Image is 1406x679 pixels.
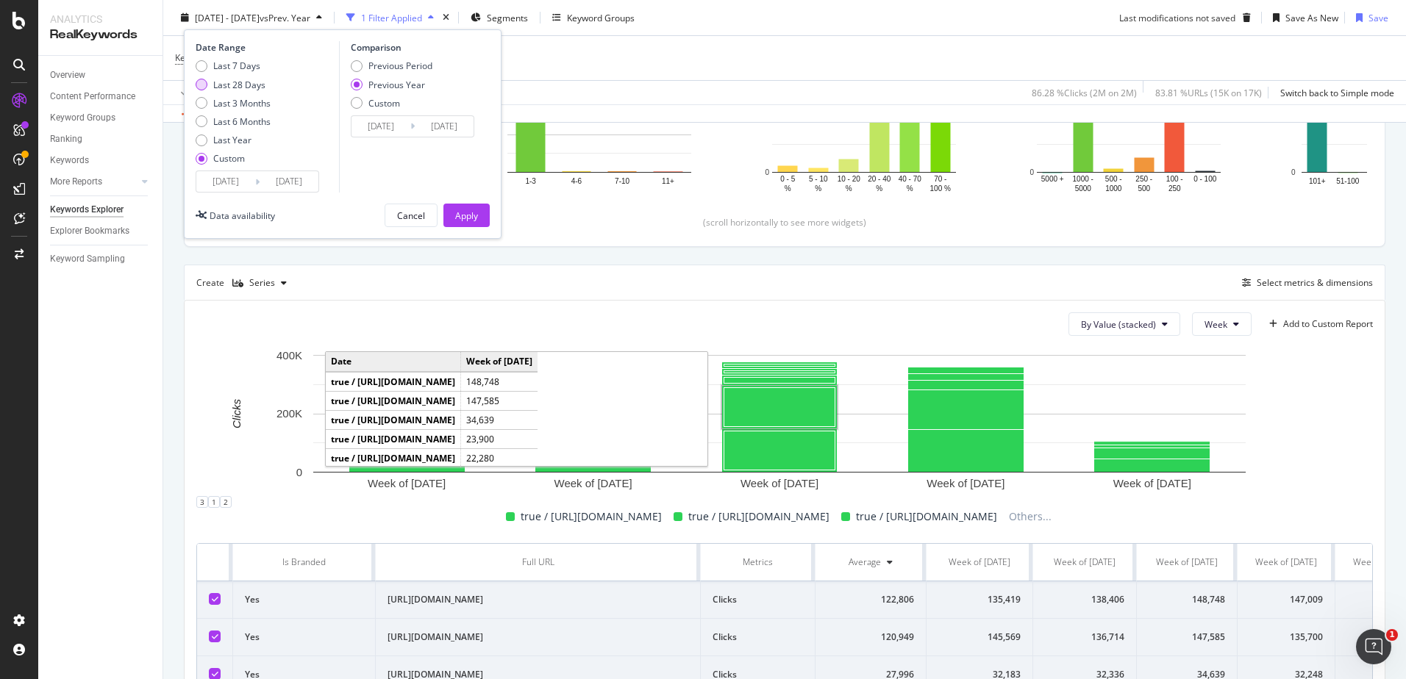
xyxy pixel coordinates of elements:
div: More Reports [50,174,102,190]
div: 135,419 [938,593,1021,606]
text: 200K [276,408,302,420]
text: Week of [DATE] [554,478,632,490]
div: 2 [220,496,232,508]
text: 5000 [1075,184,1092,192]
button: Keyword Groups [546,6,640,29]
div: 145,569 [938,630,1021,644]
text: % [815,184,821,192]
input: Start Date [196,171,255,192]
button: Week [1192,312,1252,336]
text: 0 - 5 [780,174,795,182]
text: Week of [DATE] [927,478,1004,490]
span: [DATE] - [DATE] [195,11,260,24]
div: RealKeywords [50,26,151,43]
div: Last modifications not saved [1119,11,1235,24]
div: Series [249,279,275,287]
text: 1000 [1105,184,1122,192]
div: Keyword Sampling [50,251,125,267]
text: 0 [1291,168,1296,176]
text: 40 - 70 [899,174,922,182]
text: % [876,184,882,192]
div: 122,806 [827,593,914,606]
text: 0 [765,168,769,176]
text: 250 [1168,184,1181,192]
a: Keywords [50,153,152,168]
text: 7-10 [615,176,629,184]
div: A chart. [1014,51,1243,194]
div: Keyword Groups [50,110,115,126]
div: Average [849,556,881,569]
div: (scroll horizontally to see more widgets) [202,216,1367,229]
div: Week of [DATE] [949,556,1010,569]
text: 250 - [1135,174,1152,182]
text: 500 [1138,184,1150,192]
text: Clicks [230,399,243,428]
text: 4-6 [571,176,582,184]
a: More Reports [50,174,138,190]
div: Comparison [351,41,479,54]
div: Is Branded [245,556,363,569]
a: Content Performance [50,89,152,104]
text: % [785,184,791,192]
div: 147,585 [1149,630,1225,644]
div: Last Year [196,134,271,146]
text: 20 - 40 [868,174,891,182]
div: Create [196,271,293,295]
svg: A chart. [196,348,1362,495]
text: 10 - 20 [838,174,861,182]
td: [URL][DOMAIN_NAME] [376,619,701,656]
div: Ranking [50,132,82,147]
text: Week of [DATE] [741,478,818,490]
text: 0 [296,466,302,478]
div: Last 7 Days [213,60,260,72]
text: 400K [276,349,302,362]
div: Last Year [213,134,251,146]
div: 83.81 % URLs ( 15K on 17K ) [1155,86,1262,98]
div: A chart. [485,51,714,194]
div: Date Range [196,41,335,54]
text: 5000 + [1041,174,1064,182]
button: Save As New [1267,6,1338,29]
td: Clicks [701,619,816,656]
div: Metrics [713,556,803,569]
span: Keyword [175,51,210,64]
div: 147,009 [1249,593,1323,606]
a: Explorer Bookmarks [50,223,152,239]
div: Data availability [210,209,275,221]
div: Last 28 Days [213,78,265,90]
div: Last 3 Months [213,96,271,109]
div: Apply [455,209,478,221]
input: End Date [415,116,474,137]
span: vs Prev. Year [260,11,310,24]
button: Select metrics & dimensions [1236,274,1373,292]
div: Analytics [50,12,151,26]
div: Last 3 Months [196,96,271,109]
span: 1 [1386,629,1398,641]
td: Yes [233,581,376,619]
button: 1 Filter Applied [340,6,440,29]
div: Custom [213,152,245,165]
div: 120,949 [827,630,914,644]
span: Segments [487,11,528,24]
a: Keyword Groups [50,110,152,126]
a: Ranking [50,132,152,147]
div: Custom [196,152,271,165]
span: Others... [1003,508,1057,525]
text: 11+ [662,176,674,184]
div: Last 28 Days [196,78,271,90]
div: A chart. [749,51,979,194]
div: 3 [196,496,208,508]
div: Keywords Explorer [50,202,124,218]
text: 0 [1029,168,1034,176]
div: Last 6 Months [196,115,271,128]
text: 100 % [930,184,951,192]
div: Week of [DATE] [1054,556,1116,569]
button: Segments [465,6,534,29]
div: 135,700 [1249,630,1323,644]
input: Start Date [351,116,410,137]
text: % [907,184,913,192]
input: End Date [260,171,318,192]
div: 136,714 [1045,630,1124,644]
td: [URL][DOMAIN_NAME] [376,581,701,619]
